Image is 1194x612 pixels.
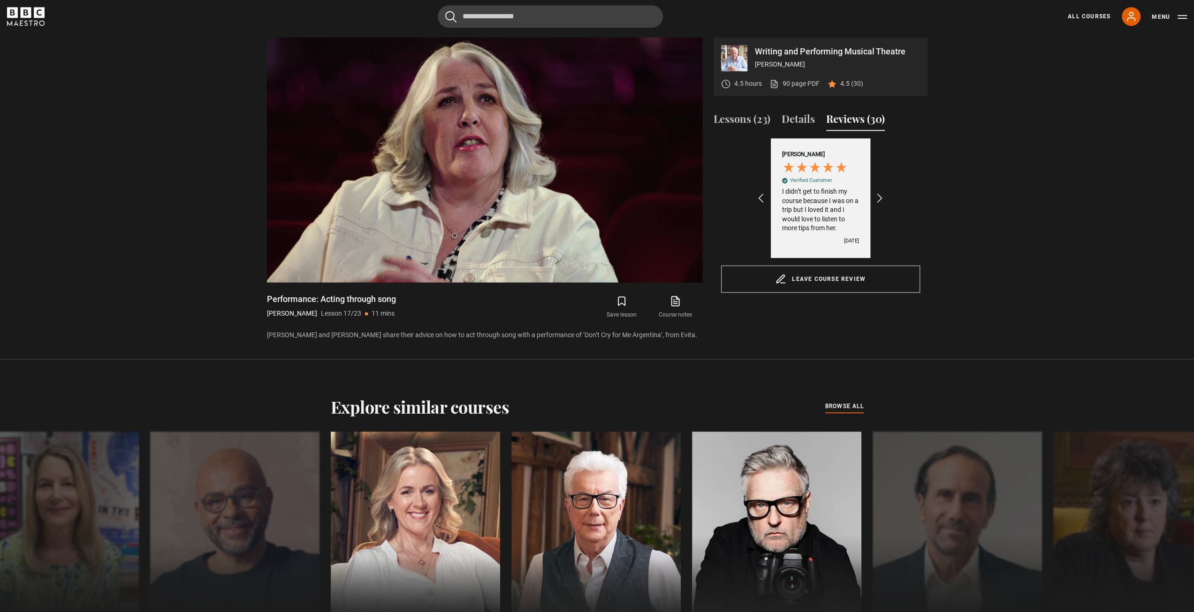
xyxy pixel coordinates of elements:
[755,60,920,69] p: [PERSON_NAME]
[874,187,884,210] div: REVIEWS.io Carousel Scroll Right
[267,309,317,318] p: [PERSON_NAME]
[648,294,702,321] a: Course notes
[844,237,859,244] div: [DATE]
[267,38,702,282] video-js: Video Player
[267,330,702,340] p: [PERSON_NAME] and [PERSON_NAME] share their advice on how to act through song with a performance ...
[766,138,875,258] div: [PERSON_NAME] Verified CustomerI didn’t get to finish my course because I was on a trip but I lov...
[714,111,770,131] button: Lessons (23)
[321,309,361,318] p: Lesson 17/23
[826,111,885,131] button: Reviews (30)
[7,7,45,26] svg: BBC Maestro
[757,187,767,210] div: REVIEWS.io Carousel Scroll Left
[825,401,864,412] a: browse all
[755,47,920,56] p: Writing and Performing Musical Theatre
[840,79,863,89] p: 4.5 (30)
[721,265,920,293] a: Leave course review
[782,161,850,176] div: 5 Stars
[595,294,648,321] button: Save lesson
[734,79,762,89] p: 4.5 hours
[267,294,396,305] h1: Performance: Acting through song
[1068,12,1110,21] a: All Courses
[445,11,456,23] button: Submit the search query
[825,401,864,411] span: browse all
[769,79,820,89] a: 90 page PDF
[782,151,825,159] div: [PERSON_NAME]
[782,111,815,131] button: Details
[1152,12,1187,22] button: Toggle navigation
[372,309,395,318] p: 11 mins
[782,187,859,233] div: I didn’t get to finish my course because I was on a trip but I loved it and i would love to liste...
[438,5,663,28] input: Search
[331,397,510,416] h2: Explore similar courses
[790,177,832,184] div: Verified Customer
